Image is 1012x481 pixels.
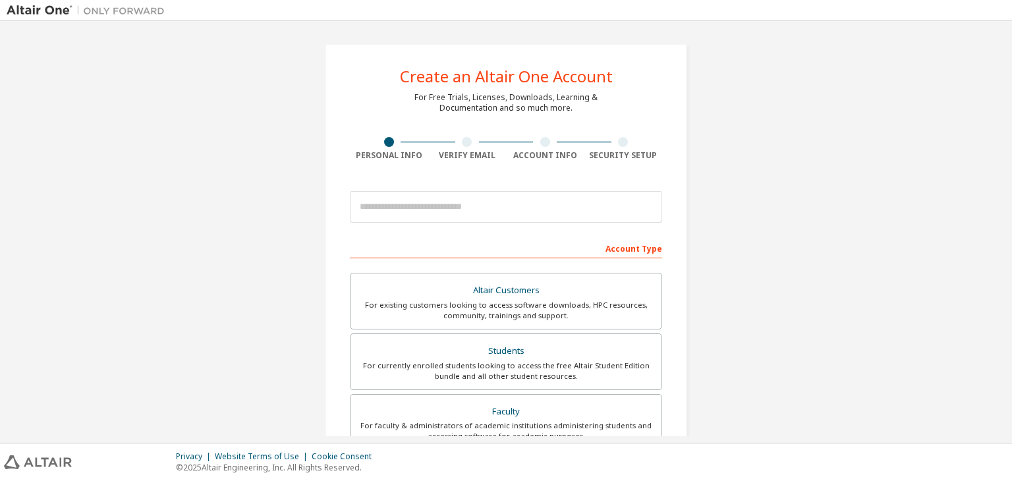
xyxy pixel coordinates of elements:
[358,403,654,421] div: Faculty
[7,4,171,17] img: Altair One
[358,342,654,360] div: Students
[4,455,72,469] img: altair_logo.svg
[215,451,312,462] div: Website Terms of Use
[176,451,215,462] div: Privacy
[358,360,654,382] div: For currently enrolled students looking to access the free Altair Student Edition bundle and all ...
[358,420,654,441] div: For faculty & administrators of academic institutions administering students and accessing softwa...
[350,237,662,258] div: Account Type
[312,451,379,462] div: Cookie Consent
[176,462,379,473] p: © 2025 Altair Engineering, Inc. All Rights Reserved.
[428,150,507,161] div: Verify Email
[400,69,613,84] div: Create an Altair One Account
[350,150,428,161] div: Personal Info
[584,150,663,161] div: Security Setup
[506,150,584,161] div: Account Info
[358,281,654,300] div: Altair Customers
[358,300,654,321] div: For existing customers looking to access software downloads, HPC resources, community, trainings ...
[414,92,598,113] div: For Free Trials, Licenses, Downloads, Learning & Documentation and so much more.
